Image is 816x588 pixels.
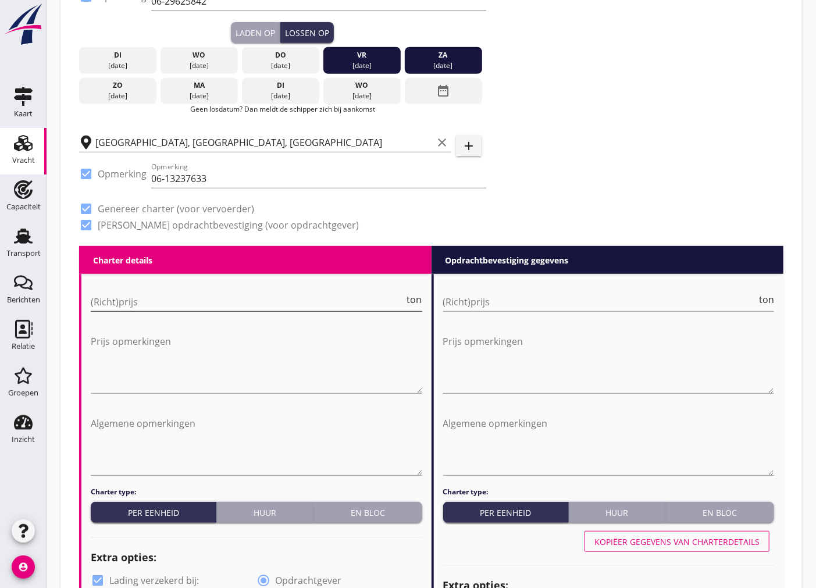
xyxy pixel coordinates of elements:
textarea: Algemene opmerkingen [443,414,775,475]
div: Per eenheid [95,507,211,519]
div: za [407,50,479,60]
div: wo [326,80,398,91]
textarea: Algemene opmerkingen [91,414,422,475]
div: En bloc [318,507,417,519]
div: Berichten [7,296,40,304]
div: [DATE] [82,60,154,71]
button: Per eenheid [443,502,569,523]
label: Opmerking [98,168,147,180]
span: ton [759,295,774,304]
div: vr [326,50,398,60]
span: ton [407,295,422,304]
div: Capaciteit [6,203,41,211]
i: account_circle [12,555,35,579]
div: di [82,50,154,60]
textarea: Prijs opmerkingen [91,332,422,393]
div: [DATE] [245,60,316,71]
div: [DATE] [326,60,398,71]
button: En bloc [313,502,422,523]
div: [DATE] [163,91,235,101]
div: Transport [6,250,41,257]
textarea: Prijs opmerkingen [443,332,775,393]
input: Losplaats [95,133,433,152]
div: di [245,80,316,91]
div: Groepen [8,389,38,397]
div: Kopiëer gegevens van charterdetails [594,536,760,548]
button: Lossen op [280,22,334,43]
i: clear [435,136,449,149]
label: [PERSON_NAME] opdrachtbevestiging (voor opdrachtgever) [98,219,359,231]
div: Relatie [12,343,35,350]
div: Per eenheid [448,507,564,519]
h2: Extra opties: [91,550,422,565]
input: (Richt)prijs [443,293,757,311]
p: Geen losdatum? Dan meldt de schipper zich bij aankomst [79,104,486,115]
div: [DATE] [82,91,154,101]
div: [DATE] [326,91,398,101]
button: Huur [569,502,666,523]
button: En bloc [666,502,774,523]
button: Huur [216,502,313,523]
button: Kopiëer gegevens van charterdetails [585,531,769,552]
div: [DATE] [407,60,479,71]
div: En bloc [671,507,769,519]
button: Per eenheid [91,502,216,523]
div: Huur [221,507,308,519]
input: (Richt)prijs [91,293,405,311]
img: logo-small.a267ee39.svg [2,3,44,46]
div: Kaart [14,110,33,117]
div: Vracht [12,156,35,164]
input: Opmerking [151,169,486,188]
div: ma [163,80,235,91]
button: Laden op [231,22,280,43]
div: do [245,50,316,60]
h4: Charter type: [91,487,422,497]
h4: Charter type: [443,487,775,497]
label: Genereer charter (voor vervoerder) [98,203,254,215]
div: [DATE] [163,60,235,71]
div: Laden op [236,27,275,39]
div: zo [82,80,154,91]
div: [DATE] [245,91,316,101]
div: Lossen op [285,27,329,39]
i: add [462,139,476,153]
label: Lading verzekerd bij: [109,575,199,586]
div: wo [163,50,235,60]
label: Opdrachtgever [275,575,341,586]
i: date_range [436,80,450,101]
div: Huur [573,507,661,519]
div: Inzicht [12,436,35,443]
